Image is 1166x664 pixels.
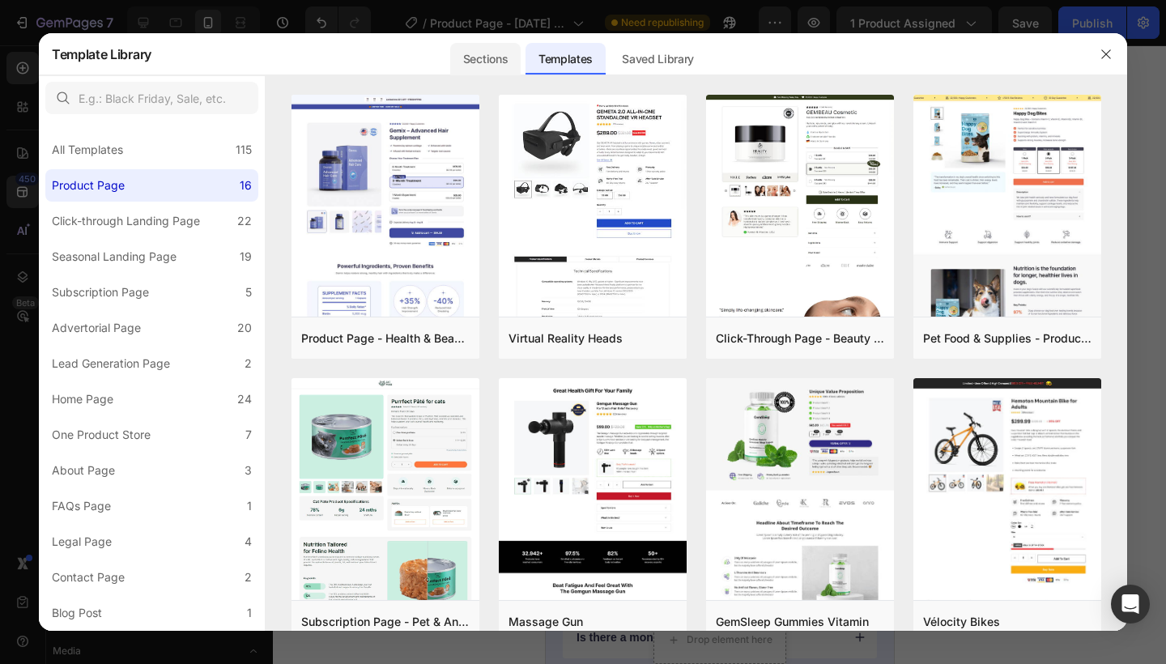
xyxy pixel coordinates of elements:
p: Got questions? We’ve got answer... [18,249,330,264]
p: HRS [29,28,43,36]
div: 2 [245,568,252,587]
div: Vélocity Bikes [923,612,1000,632]
p: 🎁 LIMITED TIME - HAIR DAY SALE 🎁 [2,59,347,71]
div: Drop element here [141,588,227,601]
div: 1 [247,603,252,623]
div: 03 [72,17,84,28]
p: Is it suitable for vegans or vegetarians? [31,531,245,546]
div: Saved Library [609,43,707,75]
div: 115 [236,140,252,160]
div: Lead Generation Page [52,354,170,373]
div: Blog Post [52,603,102,623]
p: Limited time:30% OFF + FREESHIPPING [203,13,330,40]
input: E.g.: Black Friday, Sale, etc. [45,82,258,114]
h2: Template Library [52,33,151,75]
div: Massage Gun [509,612,583,632]
div: Product Page - Health & Beauty - Hair Supplement [301,329,470,348]
div: Subscription Page - Pet & Animals - Gem Cat Food - Style 4 [301,612,470,632]
p: MIN [72,28,84,36]
div: 24 [237,389,252,409]
div: Advertorial Page [52,318,141,338]
p: Who is Gemix suitable for? [31,355,177,370]
div: 1 [247,496,252,516]
div: Templates [526,43,606,75]
div: Click-Through Page - Beauty & Fitness - Cosmetic [716,329,884,348]
div: Product Page [52,176,125,195]
div: Home Page [52,389,113,409]
p: How long does it take to see results? [31,302,231,317]
p: How many capsules should I take per day? [31,409,262,424]
div: Contact Page [52,568,125,587]
div: About Page [52,461,115,480]
div: 7 [245,425,252,445]
div: 5 [245,283,252,302]
div: FAQs Page [52,496,111,516]
div: Pet Food & Supplies - Product Page with Bundle [923,329,1092,348]
div: Click-through Landing Page [52,211,200,231]
div: Sections [450,43,521,75]
h2: FAQs [16,197,332,231]
div: One Product Store [52,425,151,445]
div: 06 [113,17,126,28]
div: 2 [245,354,252,373]
div: 4 [245,532,252,551]
div: Seasonal Landing Page [52,247,177,266]
div: 3 [245,461,252,480]
div: 22 [237,211,252,231]
p: SEC [113,28,126,36]
div: 16 [240,176,252,195]
div: Virtual Reality Heads [509,329,623,348]
div: All Templates [52,140,123,160]
p: Is there a money-back guarantee? [31,585,214,599]
div: 20 [237,318,252,338]
p: What makes Gemix different from other hair supplements? [31,463,293,492]
div: Subscription Page [52,283,149,302]
div: 19 [240,247,252,266]
div: Legal Page [52,532,112,551]
div: Open Intercom Messenger [1111,585,1150,624]
div: 19 [29,17,43,28]
div: GemSleep Gummies Vitamin [716,612,869,632]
